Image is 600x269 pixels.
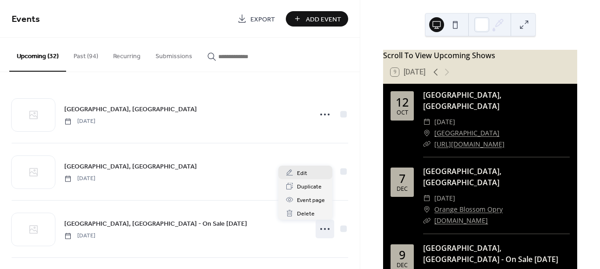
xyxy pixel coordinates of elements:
span: [GEOGRAPHIC_DATA], [GEOGRAPHIC_DATA] - On Sale [DATE] [64,219,247,229]
div: ​ [423,193,431,204]
div: ​ [423,215,431,226]
span: [DATE] [64,117,95,126]
button: Upcoming (32) [9,38,66,72]
span: [GEOGRAPHIC_DATA], [GEOGRAPHIC_DATA] [64,162,197,172]
div: Oct [397,110,408,116]
a: [GEOGRAPHIC_DATA], [GEOGRAPHIC_DATA] [64,104,197,114]
div: 12 [396,96,409,108]
div: ​ [423,116,431,128]
span: Events [12,10,40,28]
div: ​ [423,139,431,150]
span: [DATE] [434,193,455,204]
span: [GEOGRAPHIC_DATA], [GEOGRAPHIC_DATA] [64,105,197,114]
a: Orange Blossom Opry [434,204,503,215]
div: Scroll To View Upcoming Shows [383,50,577,61]
span: [DATE] [64,232,95,240]
div: Dec [397,262,408,269]
button: Submissions [148,38,200,71]
a: [GEOGRAPHIC_DATA] [434,128,499,139]
button: Past (94) [66,38,106,71]
span: Duplicate [297,182,322,192]
a: [URL][DOMAIN_NAME] [434,140,505,148]
div: 7 [399,173,405,184]
a: [GEOGRAPHIC_DATA], [GEOGRAPHIC_DATA] - On Sale [DATE] [423,243,558,264]
div: Dec [397,186,408,192]
button: Add Event [286,11,348,27]
a: [GEOGRAPHIC_DATA], [GEOGRAPHIC_DATA] [64,161,197,172]
span: Event page [297,195,325,205]
div: ​ [423,128,431,139]
a: [DOMAIN_NAME] [434,216,488,225]
span: Edit [297,168,307,178]
div: 9 [399,249,405,261]
div: ​ [423,204,431,215]
a: [GEOGRAPHIC_DATA], [GEOGRAPHIC_DATA] - On Sale [DATE] [64,218,247,229]
a: [GEOGRAPHIC_DATA], [GEOGRAPHIC_DATA] [423,166,501,188]
span: Add Event [306,14,341,24]
span: [DATE] [64,175,95,183]
span: [DATE] [434,116,455,128]
a: [GEOGRAPHIC_DATA], [GEOGRAPHIC_DATA] [423,90,501,111]
a: Export [230,11,282,27]
span: Delete [297,209,315,219]
button: Recurring [106,38,148,71]
span: Export [250,14,275,24]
